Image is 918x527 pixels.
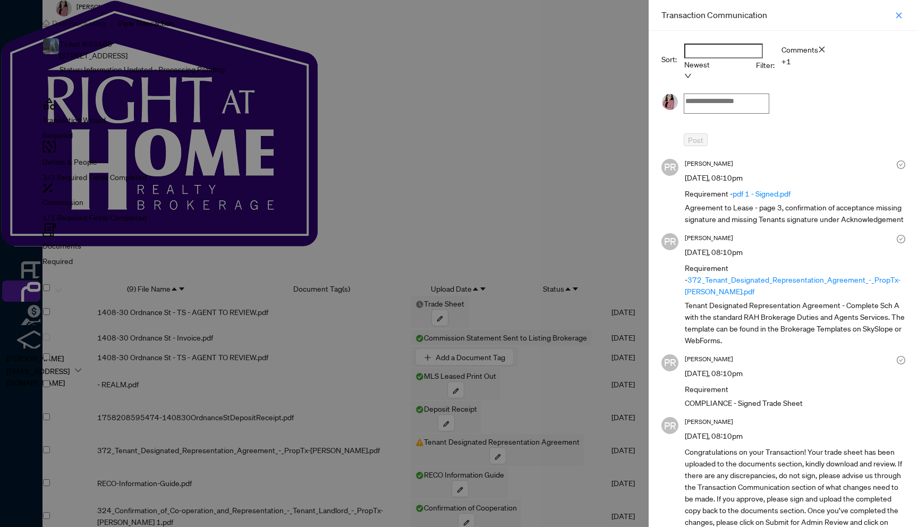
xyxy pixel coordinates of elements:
span: check-circle [897,235,905,243]
span: Comments [781,45,818,54]
span: PR [664,234,676,249]
span: check-circle [897,356,905,364]
span: Newest [684,59,710,69]
span: close [818,46,826,53]
p: Filter: [756,59,777,71]
span: PR [664,355,676,370]
h5: [PERSON_NAME] [685,417,743,427]
span: Requirement - [685,262,905,297]
p: Sort: [661,53,680,65]
span: Agreement to Lease - page 3, confirmation of acceptance missing signature and missing Tenants sig... [685,201,905,225]
span: [DATE], 08:10pm [685,247,743,257]
div: +1 [781,55,905,67]
h5: [PERSON_NAME] [685,233,743,243]
span: close [895,12,903,19]
span: Requirement - [685,188,905,199]
span: check-circle [897,160,905,169]
span: down [684,72,692,80]
button: Post [684,133,708,146]
span: Tenant Designated Representation Agreement - Complete Sch A with the standard RAH Brokerage Dutie... [685,299,905,346]
span: [DATE], 08:10pm [685,431,743,440]
a: 372_Tenant_Designated_Representation_Agreement_-_PropTx-[PERSON_NAME].pdf [685,275,900,296]
span: PR [664,418,676,433]
span: [DATE], 08:10pm [685,173,743,182]
span: Requirement [685,383,905,395]
span: Comments [781,45,826,54]
div: Transaction Communication [661,8,892,21]
span: [DATE], 08:10pm [685,368,743,378]
span: COMPLIANCE - Signed Trade Sheet [685,397,905,409]
a: pdf 1 - Signed.pdf [733,189,790,198]
span: PR [664,159,676,174]
img: Profile Icon [662,94,678,110]
h5: [PERSON_NAME] [685,354,743,364]
h5: [PERSON_NAME] [685,159,743,168]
